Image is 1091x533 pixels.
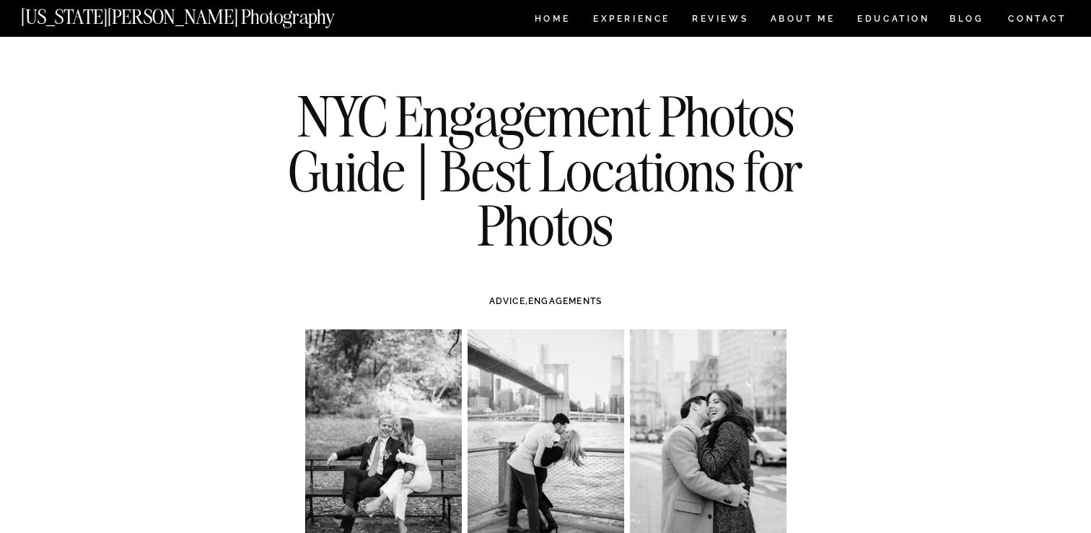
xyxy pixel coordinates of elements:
a: REVIEWS [692,14,746,27]
a: CONTACT [1007,11,1067,27]
h1: NYC Engagement Photos Guide | Best Locations for Photos [284,89,807,253]
a: HOME [532,14,573,27]
a: ABOUT ME [770,14,836,27]
a: ADVICE [489,296,525,306]
a: Experience [593,14,669,27]
a: BLOG [950,14,984,27]
a: EDUCATION [856,14,932,27]
a: ENGAGEMENTS [528,296,602,306]
h3: , [336,295,755,308]
a: [US_STATE][PERSON_NAME] Photography [21,7,383,19]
